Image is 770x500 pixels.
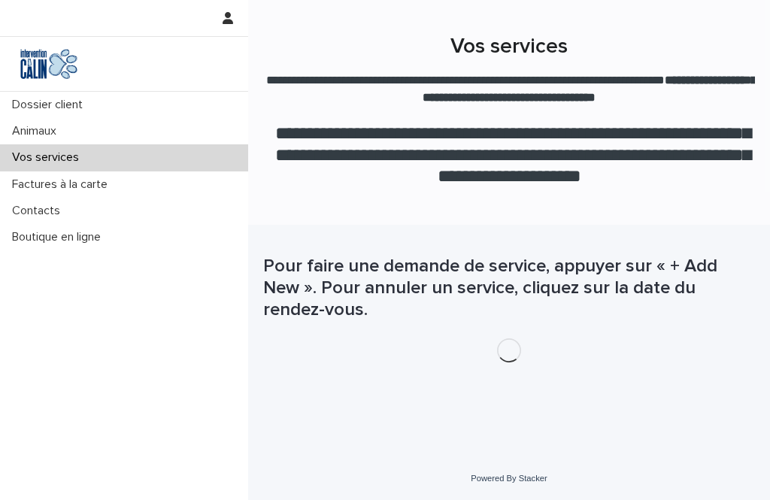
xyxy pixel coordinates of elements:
img: Y0SYDZVsQvbSeSFpbQoq [12,49,86,79]
h1: Vos services [263,35,755,60]
p: Factures à la carte [6,177,120,192]
a: Powered By Stacker [471,474,547,483]
h1: Pour faire une demande de service, appuyer sur « + Add New ». Pour annuler un service, cliquez su... [263,256,755,320]
p: Contacts [6,204,72,218]
p: Boutique en ligne [6,230,113,244]
p: Dossier client [6,98,95,112]
p: Vos services [6,150,91,165]
p: Animaux [6,124,68,138]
